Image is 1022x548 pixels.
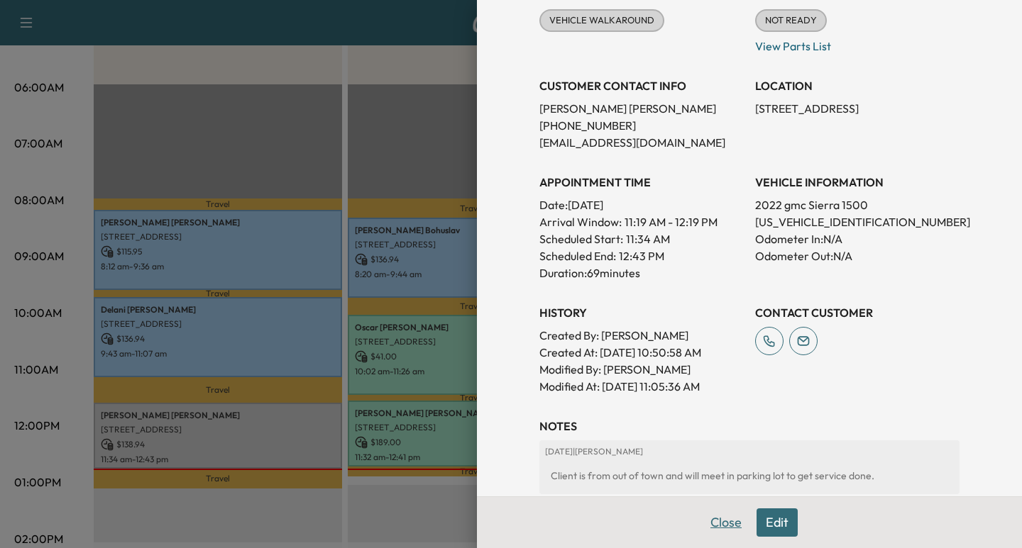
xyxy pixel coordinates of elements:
p: Modified By : [PERSON_NAME] [539,361,744,378]
p: 12:43 PM [619,247,664,264]
h3: LOCATION [755,77,960,94]
span: NOT READY [757,13,825,28]
h3: NOTES [539,418,960,435]
p: Created By : [PERSON_NAME] [539,327,744,344]
button: Edit [757,508,798,537]
p: 11:34 AM [626,230,670,247]
h3: CONTACT CUSTOMER [755,304,960,321]
p: Scheduled End: [539,247,616,264]
p: [DATE] | [PERSON_NAME] [545,446,954,457]
p: Arrival Window: [539,213,744,230]
div: Client is from out of town and will meet in parking lot to get service done. [545,463,954,488]
p: 2022 gmc Sierra 1500 [755,196,960,213]
p: View Parts List [755,32,960,55]
span: 11:19 AM - 12:19 PM [625,213,718,230]
p: [PHONE_NUMBER] [539,117,744,134]
h3: History [539,304,744,321]
button: Close [701,508,751,537]
p: [EMAIL_ADDRESS][DOMAIN_NAME] [539,134,744,151]
p: Modified At : [DATE] 11:05:36 AM [539,378,744,395]
p: Duration: 69 minutes [539,264,744,281]
span: VEHICLE WALKAROUND [541,13,663,28]
p: Odometer Out: N/A [755,247,960,264]
h3: CUSTOMER CONTACT INFO [539,77,744,94]
p: Scheduled Start: [539,230,623,247]
p: Created At : [DATE] 10:50:58 AM [539,344,744,361]
h3: VEHICLE INFORMATION [755,174,960,191]
p: [US_VEHICLE_IDENTIFICATION_NUMBER] [755,213,960,230]
h3: APPOINTMENT TIME [539,174,744,191]
p: Odometer In: N/A [755,230,960,247]
p: [PERSON_NAME] [PERSON_NAME] [539,100,744,117]
p: Date: [DATE] [539,196,744,213]
p: [STREET_ADDRESS] [755,100,960,117]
